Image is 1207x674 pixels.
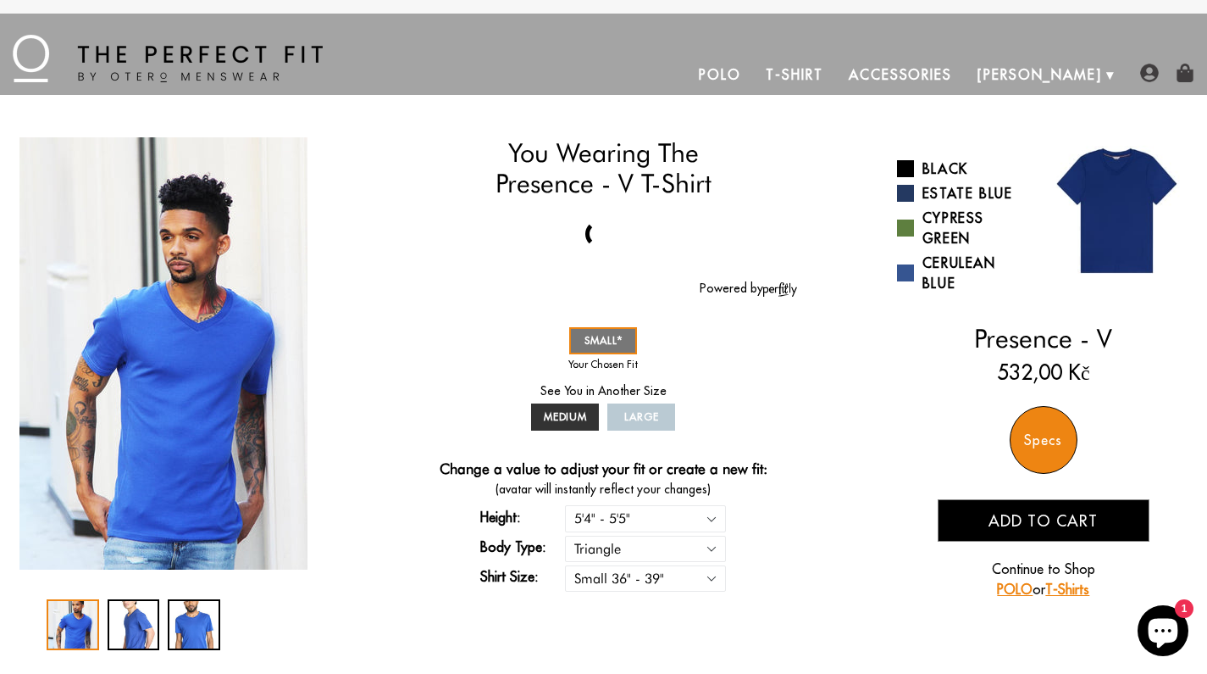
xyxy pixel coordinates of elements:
[1045,581,1089,598] a: T-Shirts
[13,35,323,82] img: The Perfect Fit - by Otero Menswear - Logo
[997,581,1033,598] a: POLO
[19,137,307,570] img: IMG_2227_copy_1024x1024_2x_771133ab-4afb-42e7-98e2-f58d624c3d3f_340x.jpg
[988,511,1098,531] span: Add to cart
[897,323,1190,354] h2: Presence - V
[607,404,675,431] a: LARGE
[997,357,1090,387] ins: 532,00 Kč
[897,159,1031,179] a: Black
[836,54,965,95] a: Accessories
[440,460,767,481] h4: Change a value to adjust your fit or create a new fit:
[531,404,599,431] a: MEDIUM
[47,599,99,650] div: 1 / 3
[897,183,1031,203] a: Estate Blue
[584,334,623,347] span: SMALL
[168,599,220,650] div: 3 / 3
[686,54,754,95] a: Polo
[480,537,565,557] label: Body Type:
[310,137,603,570] div: 2 / 3
[410,137,797,199] h1: You Wearing The Presence - V T-Shirt
[763,282,797,297] img: perfitly-logo_73ae6c82-e2e3-4a36-81b1-9e913f6ac5a1.png
[965,54,1115,95] a: [PERSON_NAME]
[897,208,1031,248] a: Cypress Green
[480,566,565,587] label: Shirt Size:
[624,410,659,423] span: LARGE
[569,327,637,354] a: SMALL
[700,281,797,296] a: Powered by
[410,481,797,499] span: (avatar will instantly reflect your changes)
[108,599,160,650] div: 2 / 3
[753,54,835,95] a: T-Shirt
[1140,64,1159,82] img: user-account-icon.png
[1044,137,1190,284] img: 02.jpg
[544,410,588,423] span: MEDIUM
[1010,406,1077,474] div: Specs
[1132,605,1193,660] inbox-online-store-chat: Shopify online store chat
[897,253,1031,293] a: Cerulean Blue
[938,559,1149,599] p: Continue to Shop or
[480,507,565,527] label: Height:
[1176,64,1194,82] img: shopping-bag-icon.png
[938,499,1149,542] button: Add to cart
[17,137,310,570] div: 1 / 3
